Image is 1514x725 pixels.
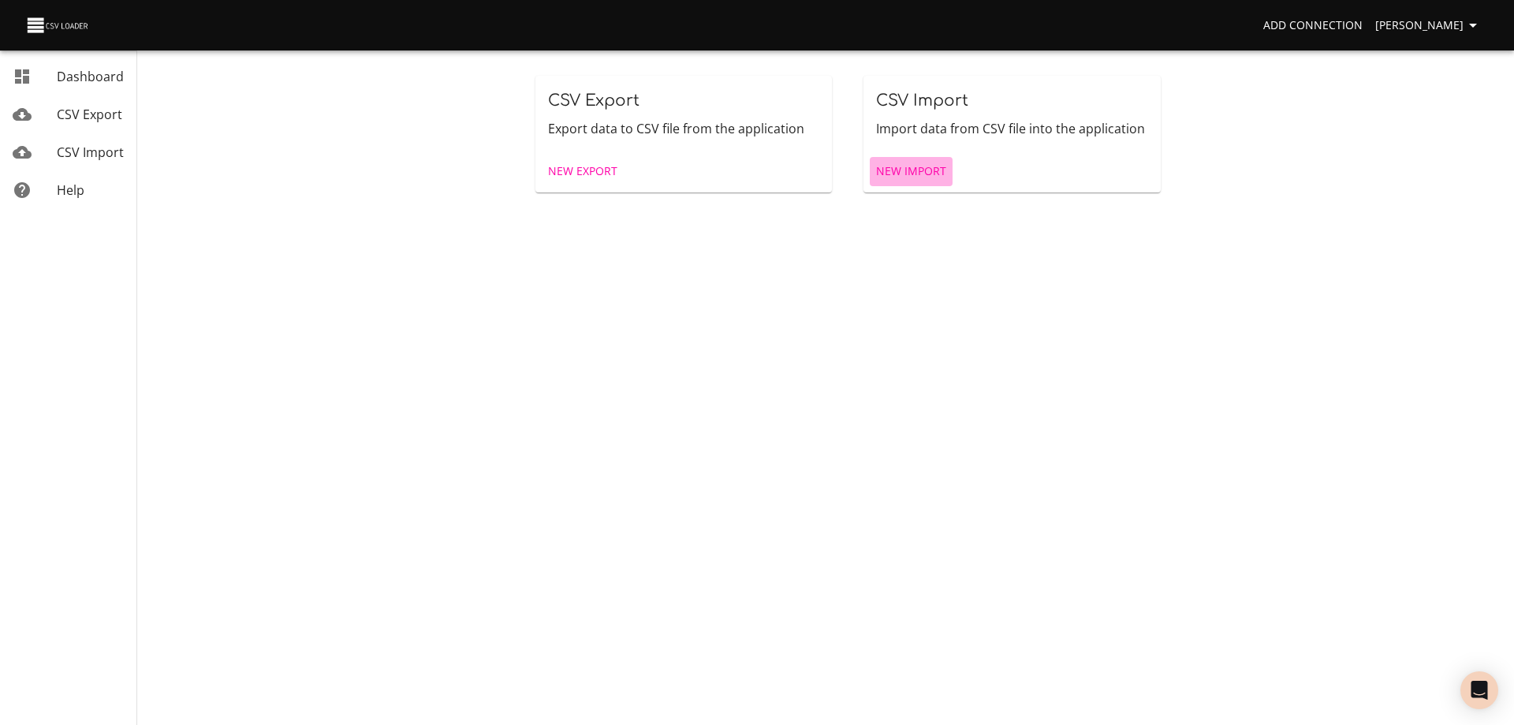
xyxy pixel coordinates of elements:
[870,157,953,186] a: New Import
[876,162,946,181] span: New Import
[57,68,124,85] span: Dashboard
[1375,16,1482,36] span: [PERSON_NAME]
[57,181,84,199] span: Help
[1257,11,1369,40] a: Add Connection
[25,14,91,36] img: CSV Loader
[876,92,968,110] span: CSV Import
[1460,671,1498,709] div: Open Intercom Messenger
[1263,16,1363,36] span: Add Connection
[57,106,122,123] span: CSV Export
[57,144,124,161] span: CSV Import
[548,119,820,138] p: Export data to CSV file from the application
[876,119,1148,138] p: Import data from CSV file into the application
[1369,11,1489,40] button: [PERSON_NAME]
[548,162,617,181] span: New Export
[542,157,624,186] a: New Export
[548,92,640,110] span: CSV Export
